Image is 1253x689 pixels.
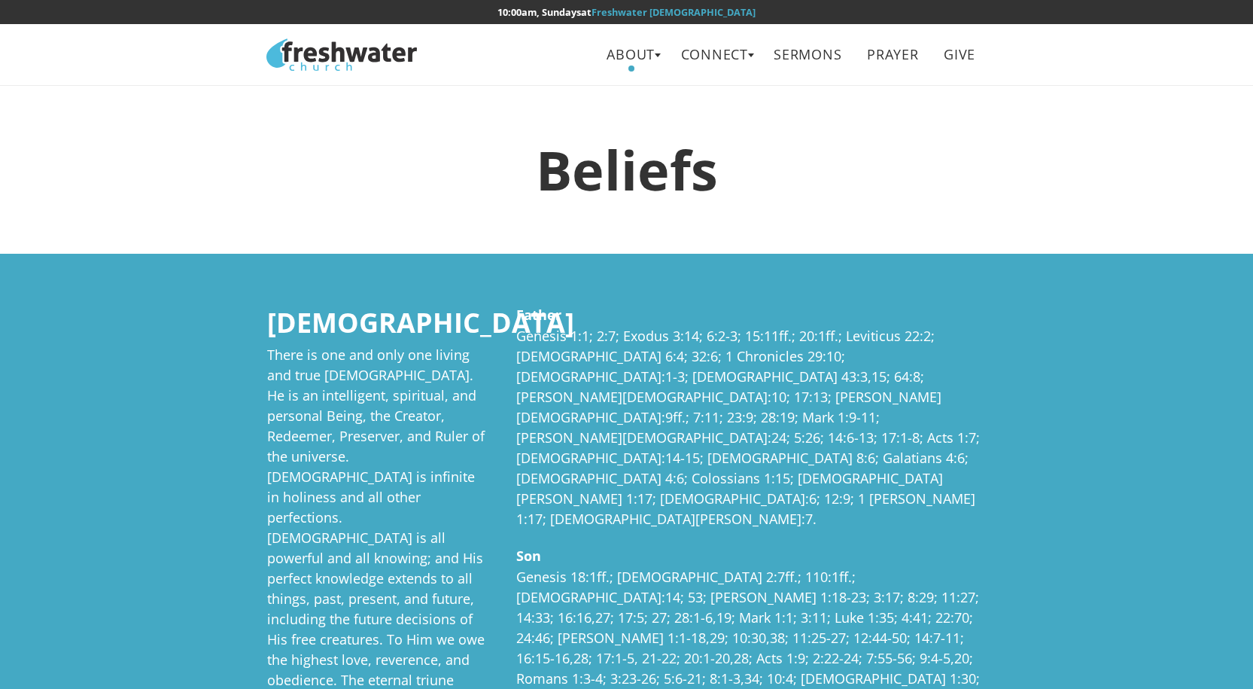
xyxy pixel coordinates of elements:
[516,549,987,564] h5: Son
[933,38,987,72] a: Give
[497,5,581,19] time: 10:00am, Sundays
[763,38,853,72] a: Sermons
[592,5,756,19] a: Freshwater [DEMOGRAPHIC_DATA]
[596,38,666,72] a: About
[267,308,489,338] h3: [DEMOGRAPHIC_DATA]
[266,140,986,200] h1: Beliefs
[266,7,986,17] h6: at
[516,308,987,323] h5: Father
[670,38,759,72] a: Connect
[856,38,929,72] a: Prayer
[266,38,417,71] img: Freshwater Church
[516,326,987,529] p: Genesis 1:1; 2:7; Exodus 3:14; 6:2-3; 15:11ff.; 20:1ff.; Leviticus 22:2; [DEMOGRAPHIC_DATA] 6:4; ...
